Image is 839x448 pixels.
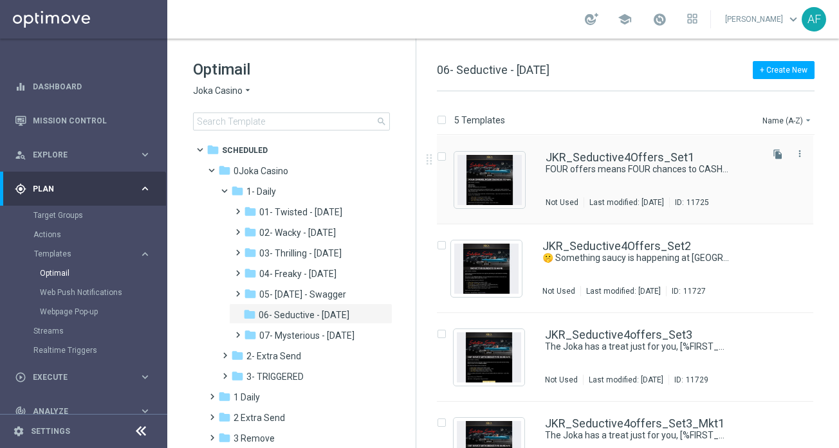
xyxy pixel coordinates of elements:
[15,149,26,161] i: person_search
[454,114,505,126] p: 5 Templates
[193,59,390,80] h1: Optimail
[545,341,759,353] div: The Joka has a treat just for you, [%FIRST_NAME%]...
[244,226,257,238] i: folder
[687,197,709,208] div: 11725
[454,244,519,294] img: 11727.jpeg
[259,289,346,300] span: 05- Saturday - Swagger
[33,341,166,360] div: Realtime Triggers
[139,248,151,260] i: keyboard_arrow_right
[33,151,139,159] span: Explore
[546,163,759,175] div: FOUR offers means FOUR chances to CASH IN 💸🔥
[259,330,355,341] span: 07- Mysterious - Monday
[424,313,838,402] div: Press SPACE to select this row.
[542,240,691,252] a: JKR_Seductive4Offers_Set2
[15,81,26,93] i: equalizer
[259,206,342,218] span: 01- Twisted - Tuesday
[15,69,151,103] div: Dashboard
[246,350,301,362] span: 2- Extra Send
[244,267,257,280] i: folder
[40,268,134,278] a: Optimail
[139,148,151,161] i: keyboard_arrow_right
[40,307,134,317] a: Webpage Pop-up
[14,82,152,92] div: equalizer Dashboard
[581,286,666,296] div: Last modified: [DATE]
[802,7,826,31] div: AF
[545,329,692,341] a: JKR_Seductive4offers_Set3
[234,433,275,444] span: 3 Remove
[683,286,706,296] div: 11727
[246,371,304,382] span: 3- TRIGGERED
[246,186,276,197] span: 1- Daily
[231,349,244,362] i: folder
[545,375,578,385] div: Not Used
[14,372,152,382] button: play_circle_outline Execute keyboard_arrow_right
[34,250,126,258] span: Templates
[33,244,166,321] div: Templates
[15,372,139,383] div: Execute
[457,332,521,382] img: 11729.jpeg
[786,12,800,26] span: keyboard_arrow_down
[234,165,288,177] span: 0Joka Casino
[457,155,522,205] img: 11725.jpeg
[40,302,166,321] div: Webpage Pop-up
[33,321,166,341] div: Streams
[231,184,244,197] i: folder
[40,287,134,298] a: Web Push Notifications
[14,406,152,417] div: track_changes Analyze keyboard_arrow_right
[770,146,786,163] button: file_copy
[15,406,26,417] i: track_changes
[542,286,575,296] div: Not Used
[34,250,139,258] div: Templates
[753,61,815,79] button: + Create New
[218,411,231,424] i: folder
[139,405,151,417] i: keyboard_arrow_right
[437,63,549,76] span: 06- Seductive - [DATE]
[803,115,813,125] i: arrow_drop_down
[33,225,166,244] div: Actions
[584,197,669,208] div: Last modified: [DATE]
[33,69,151,103] a: Dashboard
[795,148,805,159] i: more_vert
[243,85,253,97] i: arrow_drop_down
[546,163,730,175] a: FOUR offers means FOUR chances to CASH IN 💸🔥
[545,429,730,442] a: The Joka has a treat just for you, [%FIRST_NAME%]...
[545,341,730,353] a: The Joka has a treat just for you, [%FIRST_NAME%]...
[222,145,268,156] span: Scheduled
[14,184,152,194] div: gps_fixed Plan keyboard_arrow_right
[218,164,231,177] i: folder
[234,391,260,403] span: 1 Daily
[244,287,257,300] i: folder
[33,103,151,138] a: Mission Control
[33,185,139,193] span: Plan
[234,412,285,424] span: 2 Extra Send
[139,183,151,195] i: keyboard_arrow_right
[33,249,152,259] button: Templates keyboard_arrow_right
[193,85,243,97] span: Joka Casino
[33,345,134,355] a: Realtime Triggers
[724,10,802,29] a: [PERSON_NAME]keyboard_arrow_down
[15,183,139,195] div: Plan
[259,309,349,321] span: 06- Seductive - Sunday
[686,375,708,385] div: 11729
[33,373,139,381] span: Execute
[33,206,166,225] div: Target Groups
[244,328,257,341] i: folder
[14,150,152,160] button: person_search Explore keyboard_arrow_right
[231,370,244,382] i: folder
[14,116,152,126] button: Mission Control
[218,431,231,444] i: folder
[669,197,709,208] div: ID:
[13,426,24,437] i: settings
[424,224,838,313] div: Press SPACE to select this row.
[15,183,26,195] i: gps_fixed
[542,252,730,264] a: 🤫 Something saucy is happening at [GEOGRAPHIC_DATA], [%FIRST_NAME%]!
[243,308,256,321] i: folder
[259,268,337,280] span: 04- Freaky - Friday
[244,205,257,218] i: folder
[545,429,759,442] div: The Joka has a treat just for you, [%FIRST_NAME%]...
[33,229,134,240] a: Actions
[40,283,166,302] div: Web Push Notifications
[546,152,694,163] a: JKR_Seductive4Offers_Set1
